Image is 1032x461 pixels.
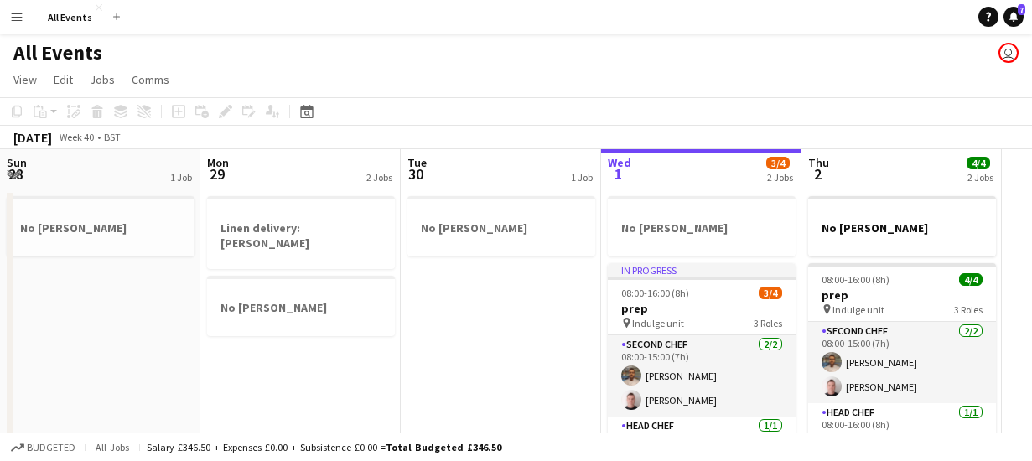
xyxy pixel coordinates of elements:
[571,171,593,184] div: 1 Job
[4,164,27,184] span: 28
[767,171,793,184] div: 2 Jobs
[55,131,97,143] span: Week 40
[808,287,996,303] h3: prep
[125,69,176,91] a: Comms
[808,403,996,460] app-card-role: Head Chef1/108:00-16:00 (8h)[PERSON_NAME]
[954,303,983,316] span: 3 Roles
[92,441,132,453] span: All jobs
[407,220,595,236] h3: No [PERSON_NAME]
[608,155,631,170] span: Wed
[104,131,121,143] div: BST
[7,196,194,256] app-job-card: No [PERSON_NAME]
[34,1,106,34] button: All Events
[90,72,115,87] span: Jobs
[407,155,427,170] span: Tue
[386,441,501,453] span: Total Budgeted £346.50
[632,317,684,329] span: Indulge unit
[754,317,782,329] span: 3 Roles
[808,322,996,403] app-card-role: Second Chef2/208:00-15:00 (7h)[PERSON_NAME][PERSON_NAME]
[1018,4,1025,15] span: 7
[207,196,395,269] app-job-card: Linen delivery: [PERSON_NAME]
[7,220,194,236] h3: No [PERSON_NAME]
[13,40,102,65] h1: All Events
[608,196,796,256] app-job-card: No [PERSON_NAME]
[207,300,395,315] h3: No [PERSON_NAME]
[8,438,78,457] button: Budgeted
[170,171,192,184] div: 1 Job
[608,220,796,236] h3: No [PERSON_NAME]
[54,72,73,87] span: Edit
[207,220,395,251] h3: Linen delivery: [PERSON_NAME]
[13,72,37,87] span: View
[806,164,829,184] span: 2
[822,273,889,286] span: 08:00-16:00 (8h)
[608,301,796,316] h3: prep
[998,43,1019,63] app-user-avatar: Lucy Hinks
[608,263,796,277] div: In progress
[47,69,80,91] a: Edit
[207,155,229,170] span: Mon
[83,69,122,91] a: Jobs
[147,441,501,453] div: Salary £346.50 + Expenses £0.00 + Subsistence £0.00 =
[808,155,829,170] span: Thu
[1003,7,1024,27] a: 7
[808,196,996,256] app-job-card: No [PERSON_NAME]
[366,171,392,184] div: 2 Jobs
[967,157,990,169] span: 4/4
[205,164,229,184] span: 29
[7,155,27,170] span: Sun
[605,164,631,184] span: 1
[407,196,595,256] app-job-card: No [PERSON_NAME]
[832,303,884,316] span: Indulge unit
[967,171,993,184] div: 2 Jobs
[759,287,782,299] span: 3/4
[132,72,169,87] span: Comms
[13,129,52,146] div: [DATE]
[7,69,44,91] a: View
[27,442,75,453] span: Budgeted
[608,335,796,417] app-card-role: Second Chef2/208:00-15:00 (7h)[PERSON_NAME][PERSON_NAME]
[207,276,395,336] app-job-card: No [PERSON_NAME]
[766,157,790,169] span: 3/4
[808,220,996,236] h3: No [PERSON_NAME]
[621,287,689,299] span: 08:00-16:00 (8h)
[405,164,427,184] span: 30
[959,273,983,286] span: 4/4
